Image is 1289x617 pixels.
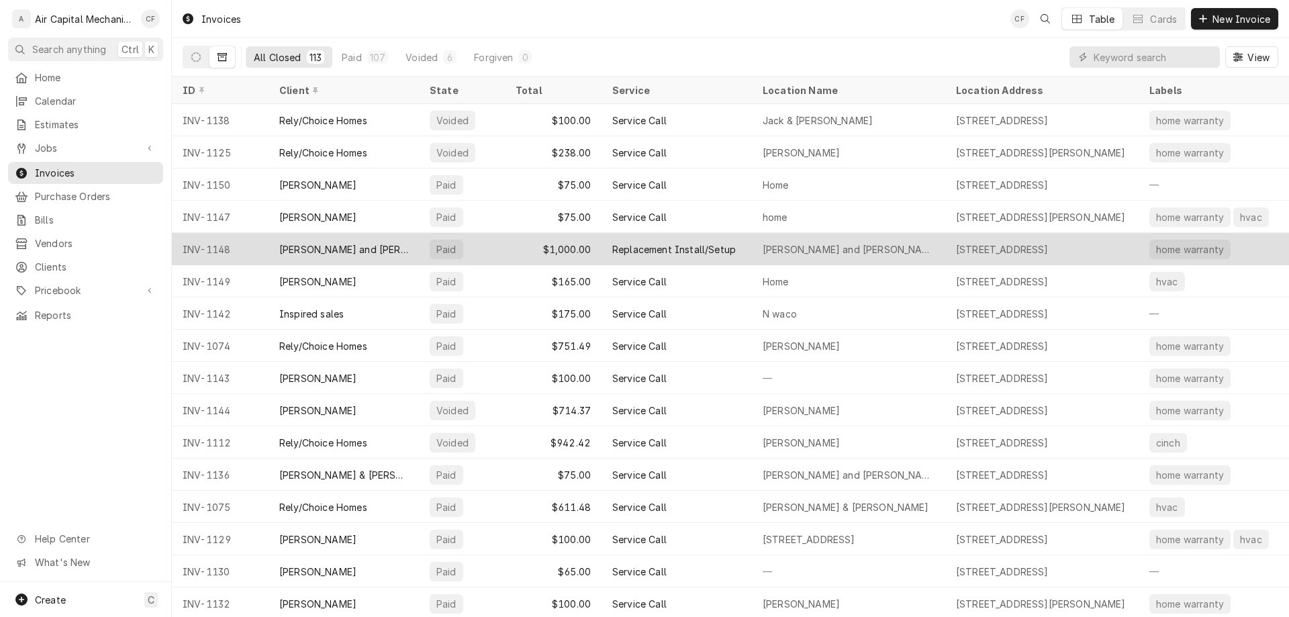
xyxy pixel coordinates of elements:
span: Search anything [32,42,106,56]
div: Paid [435,178,458,192]
div: [STREET_ADDRESS] [956,275,1049,289]
div: INV-1129 [172,523,269,555]
div: Paid [435,242,458,256]
a: Go to Help Center [8,528,163,550]
div: Home [763,178,789,192]
div: [STREET_ADDRESS] [956,468,1049,482]
div: A [12,9,31,28]
div: $714.37 [505,394,602,426]
div: Service Call [612,371,667,385]
div: Inspired sales [279,307,344,321]
div: home warranty [1155,597,1225,611]
div: CF [141,9,160,28]
div: home [763,210,787,224]
div: home warranty [1155,146,1225,160]
div: home warranty [1155,468,1225,482]
div: Charles Faure's Avatar [1010,9,1029,28]
div: Location Address [956,83,1125,97]
div: Labels [1149,83,1289,97]
div: cinch [1155,436,1182,450]
div: Charles Faure's Avatar [141,9,160,28]
span: New Invoice [1210,12,1273,26]
div: [STREET_ADDRESS][PERSON_NAME] [956,500,1126,514]
div: Paid [435,307,458,321]
input: Keyword search [1094,46,1213,68]
div: INV-1136 [172,459,269,491]
span: Invoices [35,166,156,180]
div: Paid [435,468,458,482]
div: N waco [763,307,797,321]
div: Cards [1150,12,1177,26]
div: [PERSON_NAME] [763,436,840,450]
div: Air Capital Mechanical [35,12,134,26]
div: $75.00 [505,201,602,233]
div: INV-1138 [172,104,269,136]
div: Service Call [612,404,667,418]
div: Rely/Choice Homes [279,436,367,450]
div: Paid [435,210,458,224]
div: 0 [521,50,529,64]
div: Paid [342,50,362,64]
div: Service Call [612,178,667,192]
div: Home [763,275,789,289]
div: 113 [309,50,322,64]
div: Voided [405,50,438,64]
div: Service Call [612,146,667,160]
span: Pricebook [35,283,136,297]
div: All Closed [254,50,301,64]
a: Reports [8,304,163,326]
div: hvac [1239,532,1263,547]
div: $75.00 [505,169,602,201]
a: Purchase Orders [8,185,163,207]
div: INV-1148 [172,233,269,265]
div: INV-1149 [172,265,269,297]
div: Service Call [612,468,667,482]
div: [PERSON_NAME] and [PERSON_NAME] [279,242,408,256]
span: Calendar [35,94,156,108]
div: [STREET_ADDRESS] [956,565,1049,579]
div: hvac [1239,210,1263,224]
div: Replacement Install/Setup [612,242,736,256]
a: Estimates [8,113,163,136]
div: $942.42 [505,426,602,459]
div: hvac [1155,500,1180,514]
span: Reports [35,308,156,322]
div: — [752,555,945,587]
div: [STREET_ADDRESS] [956,113,1049,128]
div: [STREET_ADDRESS] [956,178,1049,192]
div: [PERSON_NAME] [279,178,356,192]
div: [PERSON_NAME] [279,371,356,385]
div: [PERSON_NAME] [279,565,356,579]
div: Service Call [612,597,667,611]
div: State [430,83,494,97]
div: $75.00 [505,459,602,491]
div: [PERSON_NAME] [279,275,356,289]
div: INV-1112 [172,426,269,459]
div: Service Call [612,436,667,450]
div: home warranty [1155,210,1225,224]
div: Paid [435,339,458,353]
div: Rely/Choice Homes [279,500,367,514]
div: Service Call [612,210,667,224]
div: Jack & [PERSON_NAME] [763,113,873,128]
span: Help Center [35,532,155,546]
span: Vendors [35,236,156,250]
a: Bills [8,209,163,231]
div: Voided [435,404,470,418]
div: Rely/Choice Homes [279,113,367,128]
div: home warranty [1155,339,1225,353]
div: [PERSON_NAME] [279,210,356,224]
span: Clients [35,260,156,274]
div: INV-1130 [172,555,269,587]
div: [PERSON_NAME] [763,597,840,611]
div: 107 [370,50,385,64]
a: Go to Pricebook [8,279,163,301]
button: New Invoice [1191,8,1278,30]
div: home warranty [1155,532,1225,547]
div: home warranty [1155,404,1225,418]
div: CF [1010,9,1029,28]
div: Client [279,83,405,97]
div: [STREET_ADDRESS] [956,339,1049,353]
span: View [1245,50,1272,64]
button: View [1225,46,1278,68]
